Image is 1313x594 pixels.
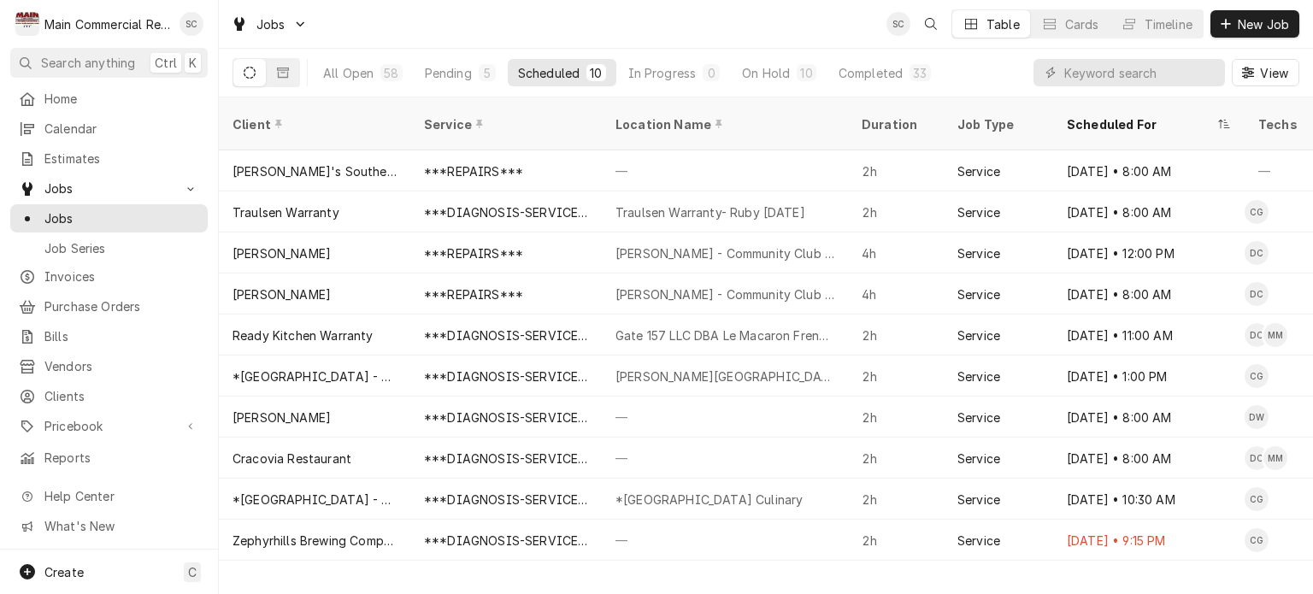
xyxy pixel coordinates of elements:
div: [DATE] • 8:00 AM [1053,273,1245,315]
div: Traulsen Warranty- Ruby [DATE] [615,203,805,221]
span: Ctrl [155,54,177,72]
div: 33 [913,64,927,82]
div: Service [957,285,1000,303]
div: — [602,438,848,479]
a: Job Series [10,234,208,262]
button: Search anythingCtrlK [10,48,208,78]
span: Estimates [44,150,199,168]
div: — [602,397,848,438]
div: CG [1245,528,1269,552]
div: Dorian Wertz's Avatar [1245,405,1269,429]
div: Mike Marchese's Avatar [1263,323,1287,347]
div: Dylan Crawford's Avatar [1245,282,1269,306]
div: 2h [848,397,944,438]
div: Caleb Gorton's Avatar [1245,528,1269,552]
div: Ready Kitchen Warranty [233,326,374,344]
div: DW [1245,405,1269,429]
div: 2h [848,191,944,232]
div: [PERSON_NAME] [233,409,331,426]
div: Caleb Gorton's Avatar [1245,487,1269,511]
a: Go to What's New [10,512,208,540]
div: [DATE] • 1:00 PM [1053,356,1245,397]
div: — [1245,150,1313,191]
div: Job Type [957,115,1039,133]
div: Service [957,409,1000,426]
div: *[GEOGRAPHIC_DATA] - Culinary [233,368,397,385]
a: Vendors [10,352,208,380]
a: Home [10,85,208,113]
div: 2h [848,356,944,397]
div: [DATE] • 12:00 PM [1053,232,1245,273]
a: Purchase Orders [10,292,208,321]
div: Service [424,115,585,133]
span: Jobs [44,179,174,197]
div: Main Commercial Refrigeration Service's Avatar [15,12,39,36]
div: Caleb Gorton's Avatar [1245,200,1269,224]
div: Cards [1065,15,1099,33]
div: Scheduled For [1067,115,1214,133]
div: — [602,150,848,191]
div: *[GEOGRAPHIC_DATA] - Culinary [233,491,397,509]
div: [DATE] • 9:15 PM [1053,520,1245,561]
span: Jobs [44,209,199,227]
div: Mike Marchese's Avatar [1263,446,1287,470]
div: M [15,12,39,36]
div: Dylan Crawford's Avatar [1245,323,1269,347]
span: K [189,54,197,72]
div: All Open [323,64,374,82]
div: *[GEOGRAPHIC_DATA] Culinary [615,491,803,509]
div: Location Name [615,115,831,133]
div: Scheduled [518,64,580,82]
span: Help Center [44,487,197,505]
div: MM [1263,446,1287,470]
span: Reports [44,449,199,467]
div: Service [957,491,1000,509]
span: Job Series [44,239,199,257]
div: Caleb Gorton's Avatar [1245,364,1269,388]
div: Service [957,326,1000,344]
div: 10 [590,64,602,82]
div: [PERSON_NAME]'s Southern Soul Restaurant [233,162,397,180]
div: Client [233,115,393,133]
div: DC [1245,282,1269,306]
a: Go to Jobs [10,174,208,203]
a: Calendar [10,115,208,143]
div: Service [957,244,1000,262]
span: What's New [44,517,197,535]
span: Calendar [44,120,199,138]
span: C [188,563,197,581]
div: Cracovia Restaurant [233,450,351,468]
div: Service [957,450,1000,468]
div: Sharon Campbell's Avatar [886,12,910,36]
div: Traulsen Warranty [233,203,339,221]
div: [DATE] • 8:00 AM [1053,438,1245,479]
div: [DATE] • 8:00 AM [1053,191,1245,232]
span: Create [44,565,84,579]
div: [DATE] • 10:30 AM [1053,479,1245,520]
span: Pricebook [44,417,174,435]
div: Service [957,368,1000,385]
div: [PERSON_NAME] [233,285,331,303]
div: In Progress [628,64,697,82]
div: Completed [839,64,903,82]
a: Estimates [10,144,208,173]
div: Gate 157 LLC DBA Le Macaron French Pastries [615,326,834,344]
div: 58 [384,64,398,82]
div: MM [1263,323,1287,347]
div: [DATE] • 8:00 AM [1053,397,1245,438]
div: Sharon Campbell's Avatar [180,12,203,36]
div: CG [1245,200,1269,224]
a: Jobs [10,204,208,232]
div: 2h [848,315,944,356]
div: 2h [848,438,944,479]
a: Bills [10,322,208,350]
span: Home [44,90,199,108]
a: Clients [10,382,208,410]
a: Go to Pricebook [10,412,208,440]
input: Keyword search [1064,59,1216,86]
div: 10 [800,64,812,82]
div: Techs [1258,115,1299,133]
div: [PERSON_NAME] - Community Club House [615,285,834,303]
div: — [602,520,848,561]
span: New Job [1234,15,1292,33]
